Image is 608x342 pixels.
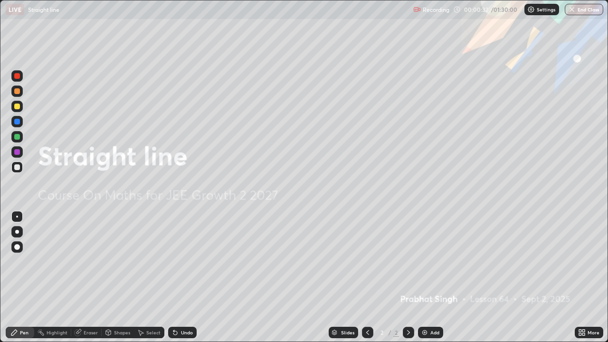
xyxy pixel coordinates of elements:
p: LIVE [9,6,21,13]
img: recording.375f2c34.svg [413,6,421,13]
div: Highlight [47,330,67,335]
p: Recording [423,6,449,13]
div: 2 [393,328,399,337]
img: add-slide-button [421,329,428,336]
img: class-settings-icons [527,6,535,13]
div: Eraser [84,330,98,335]
button: End Class [565,4,603,15]
div: More [588,330,599,335]
div: Undo [181,330,193,335]
div: Select [146,330,161,335]
p: Settings [537,7,555,12]
div: Add [430,330,439,335]
div: 2 [377,330,387,335]
div: / [389,330,391,335]
div: Pen [20,330,28,335]
img: end-class-cross [568,6,576,13]
p: Straight line [28,6,59,13]
div: Slides [341,330,354,335]
div: Shapes [114,330,130,335]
